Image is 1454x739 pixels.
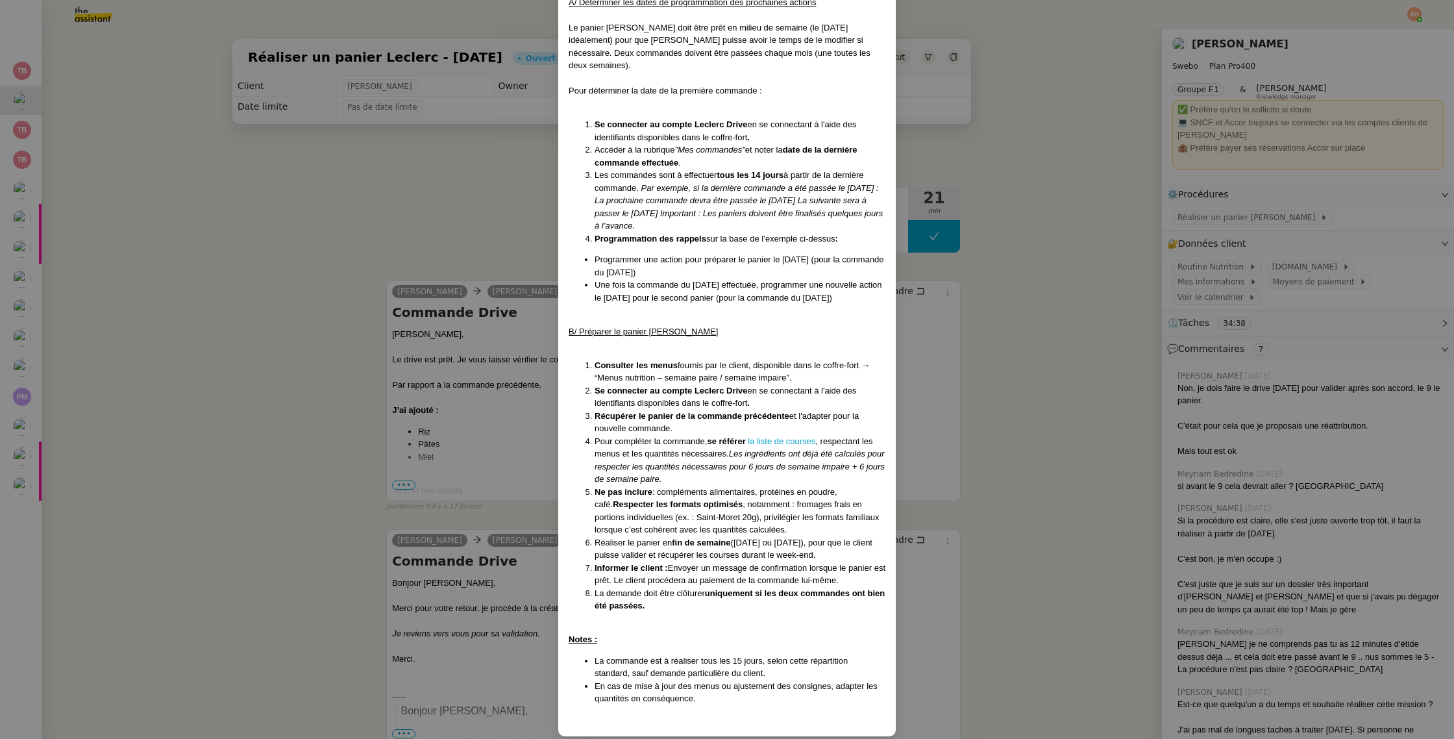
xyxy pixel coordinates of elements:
[595,360,678,370] strong: Consulter les menus
[595,680,885,705] li: En cas de mise à jour des menus ou ajustement des consignes, adapter les quantités en conséquence.
[595,588,885,611] strong: uniquement si les deux commandes ont bien été passées.
[569,84,885,97] div: Pour déterminer la date de la première commande :
[595,487,652,497] strong: Ne pas inclure
[595,655,885,680] li: La commande est à réaliser tous les 15 jours, selon cette répartition standard, sauf demande part...
[835,234,838,244] strong: :
[707,436,745,446] strong: se référer
[595,118,885,144] li: en se connectant à l'aide des identifiants disponibles dans le coffre-fort
[717,170,783,180] strong: tous les 14 jours
[595,562,885,587] li: Envoyer un message de confirmation lorsque le panier est prêt. Le client procédera au paiement de...
[569,634,597,644] u: Notes :
[613,499,743,509] strong: Respecter les formats optimisés
[595,410,885,435] li: et l'adapter pour la nouvelle commande.
[595,411,789,421] strong: Récupérer le panier de la commande précédente
[595,279,885,304] li: Une fois la commande du [DATE] effectuée, programmer une nouvelle action le [DATE] pour le second...
[569,327,718,336] u: B/ Préparer le panier [PERSON_NAME]
[569,21,885,72] div: Le panier [PERSON_NAME] doit être prêt en milieu de semaine (le [DATE] idéalement) pour que [PERS...
[595,563,668,573] strong: Informer le client :
[595,253,885,279] li: Programmer une action pour préparer le panier le [DATE] (pour la commande du [DATE])
[595,587,885,612] li: La demande doit être clôturer
[595,384,885,410] li: en se connectant à l'aide des identifiants disponibles dans le coffre-fort
[595,359,885,384] li: fournis par le client, disponible dans le coffre-fort → “Menus nutrition – semaine paire / semain...
[595,536,885,562] li: Réaliser le panier en ([DATE] ou [DATE]), pour que le client puisse valider et récupérer les cour...
[747,132,750,142] strong: .
[595,183,883,231] em: Par exemple, si la dernière commande a été passée le [DATE] : La prochaine commande devra être pa...
[595,169,885,232] li: Les commandes sont à effectuer à partir de la dernière commande.
[595,435,885,486] li: Pour compléter la commande, , respectant les menus et les quantités nécessaires.
[595,119,748,129] strong: Se connecter au compte Leclerc Drive
[675,145,745,155] em: "Mes commandes"
[595,234,706,244] strong: Programmation des rappels
[595,144,885,169] li: Accéder à la rubrique et noter la .
[672,538,730,547] strong: fin de semaine
[595,449,885,484] em: Les ingrédients ont déjà été calculés pour respecter les quantités nécessaires pour 6 jours de se...
[595,486,885,536] li: : compléments alimentaires, protéines en poudre, café. , notamment : fromages frais en portions i...
[748,436,815,446] a: la liste de courses
[595,232,885,245] li: sur la base de l’exemple ci-dessus
[747,398,750,408] strong: .
[595,145,857,168] strong: date de la dernière commande effectuée
[595,386,748,395] strong: Se connecter au compte Leclerc Drive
